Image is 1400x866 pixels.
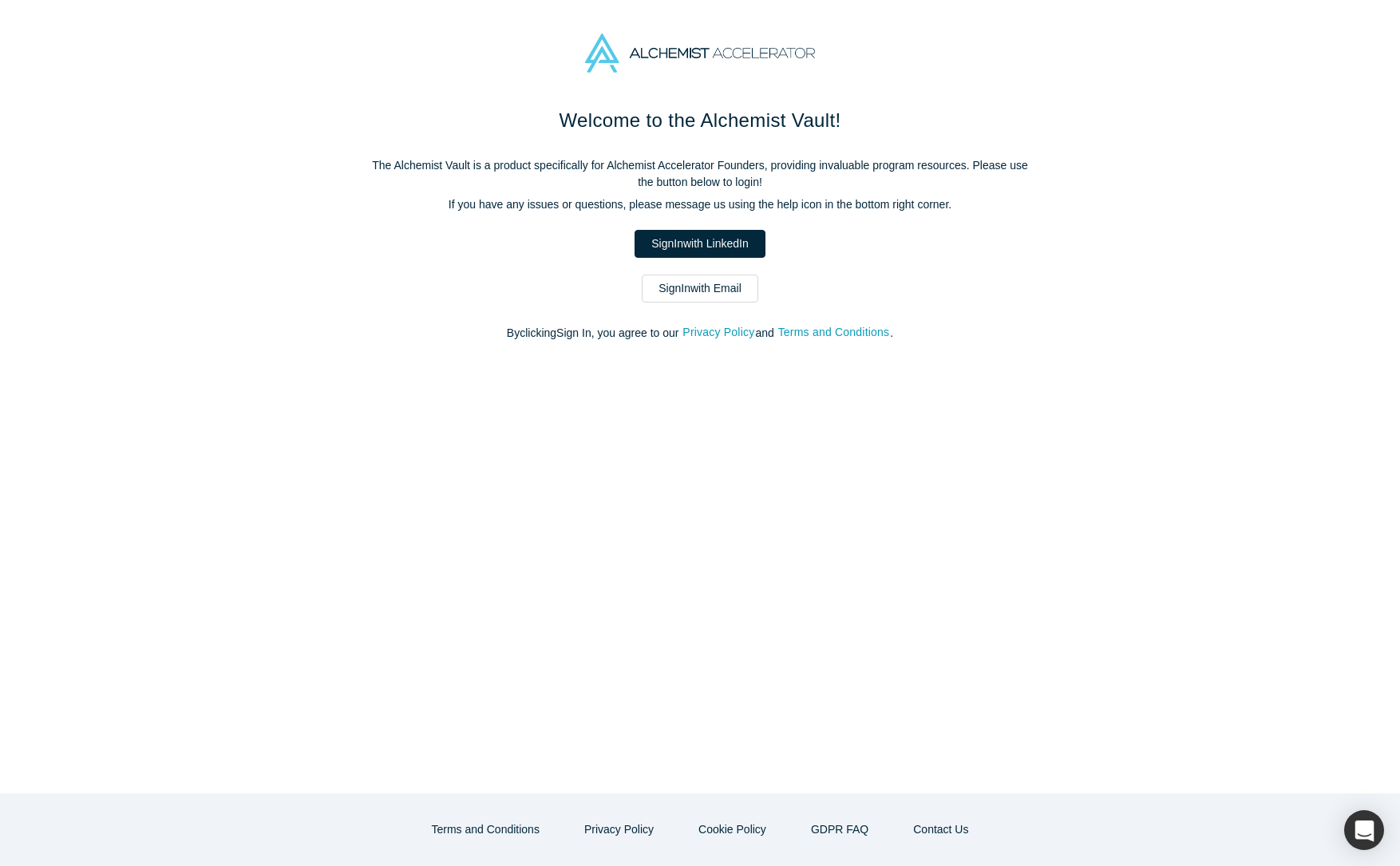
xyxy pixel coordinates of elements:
a: GDPR FAQ [794,816,885,844]
a: SignInwith Email [642,275,758,303]
button: Cookie Policy [682,816,783,844]
p: The Alchemist Vault is a product specifically for Alchemist Accelerator Founders, providing inval... [365,157,1035,191]
img: Alchemist Accelerator Logo [585,34,815,73]
h1: Welcome to the Alchemist Vault! [365,106,1035,135]
button: Terms and Conditions [777,323,891,342]
a: Contact Us [896,816,985,844]
p: If you have any issues or questions, please message us using the help icon in the bottom right co... [365,196,1035,213]
button: Privacy Policy [682,323,755,342]
a: SignInwith LinkedIn [635,230,765,258]
button: Privacy Policy [568,816,670,844]
button: Terms and Conditions [415,816,556,844]
p: By clicking Sign In , you agree to our and . [365,325,1035,342]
